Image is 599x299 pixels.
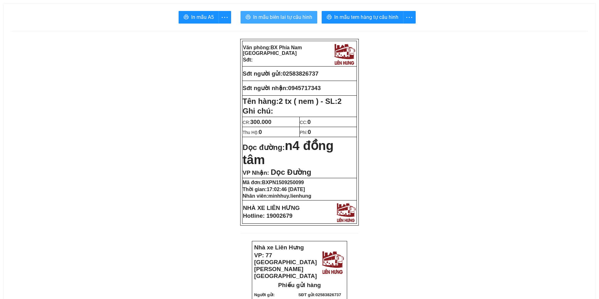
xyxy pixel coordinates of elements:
[243,85,288,91] strong: Sđt người nhận:
[191,13,214,21] span: In mẫu A5
[243,45,302,56] span: BX Phía Nam [GEOGRAPHIC_DATA]
[243,169,269,176] span: VP Nhận:
[243,187,305,192] strong: Thời gian:
[243,193,311,199] strong: Nhân viên:
[243,57,253,62] strong: Sđt:
[243,70,283,77] strong: Sđt người gửi:
[320,249,345,275] img: logo
[219,13,231,21] span: more
[259,129,262,135] span: 0
[254,244,304,251] strong: Nhà xe Liên Hưng
[179,11,219,24] button: printerIn mẫu A5
[219,11,231,24] button: more
[300,130,311,135] span: Phí:
[300,120,311,125] span: CC:
[403,13,415,21] span: more
[268,193,311,199] span: minhhuy.lienhung
[243,180,304,185] strong: Mã đơn:
[334,13,398,21] span: In mẫu tem hàng tự cấu hình
[278,282,321,288] strong: Phiếu gửi hàng
[243,212,293,219] strong: Hotline: 19002679
[243,139,334,167] span: n4 đồng tâm
[298,292,341,297] strong: SĐT gửi:
[254,292,275,297] strong: Người gửi:
[337,97,341,105] span: 2
[288,85,321,91] span: 0945717343
[184,14,189,20] span: printer
[315,292,341,297] span: 02583826737
[271,168,311,176] span: Dọc Đường
[241,11,317,24] button: printerIn mẫu biên lai tự cấu hình
[308,129,311,135] span: 0
[283,70,319,77] span: 02583826737
[243,120,272,125] span: CR:
[279,97,341,105] span: 2 tx ( nem ) - SL:
[262,180,304,185] span: BXPN1509250099
[403,11,416,24] button: more
[243,143,334,166] strong: Dọc đường:
[243,97,342,105] strong: Tên hàng:
[243,130,262,135] span: Thu Hộ:
[267,187,305,192] span: 17:02:46 [DATE]
[332,42,356,66] img: logo
[253,13,312,21] span: In mẫu biên lai tự cấu hình
[327,14,332,20] span: printer
[246,14,251,20] span: printer
[335,201,357,223] img: logo
[250,119,271,125] span: 300.000
[308,119,311,125] span: 0
[322,11,403,24] button: printerIn mẫu tem hàng tự cấu hình
[243,45,302,56] strong: Văn phòng:
[254,252,317,279] strong: VP: 77 [GEOGRAPHIC_DATA][PERSON_NAME][GEOGRAPHIC_DATA]
[243,107,273,115] span: Ghi chú:
[243,205,300,211] strong: NHÀ XE LIÊN HƯNG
